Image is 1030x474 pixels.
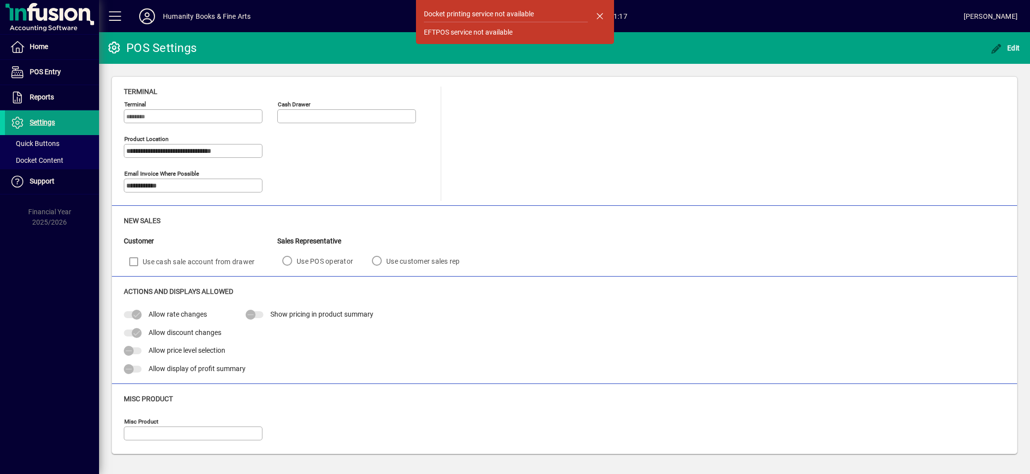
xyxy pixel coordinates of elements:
[106,40,197,56] div: POS Settings
[5,60,99,85] a: POS Entry
[964,8,1018,24] div: [PERSON_NAME]
[424,27,513,38] div: EFTPOS service not available
[5,135,99,152] a: Quick Buttons
[124,217,160,225] span: New Sales
[5,152,99,169] a: Docket Content
[124,287,233,295] span: Actions and Displays Allowed
[278,101,310,108] mat-label: Cash Drawer
[990,44,1020,52] span: Edit
[131,7,163,25] button: Profile
[5,85,99,110] a: Reports
[277,236,474,246] div: Sales Representative
[988,39,1023,57] button: Edit
[149,329,221,336] span: Allow discount changes
[149,365,246,373] span: Allow display of profit summary
[124,88,157,95] span: Terminal
[124,136,168,142] mat-label: Product location
[251,8,964,24] span: [DATE] 11:17
[149,310,207,318] span: Allow rate changes
[30,177,54,185] span: Support
[5,35,99,59] a: Home
[10,140,59,147] span: Quick Buttons
[149,346,225,354] span: Allow price level selection
[30,68,61,76] span: POS Entry
[30,93,54,101] span: Reports
[124,418,158,425] mat-label: Misc Product
[124,101,146,108] mat-label: Terminal
[124,395,173,403] span: Misc Product
[10,156,63,164] span: Docket Content
[270,310,373,318] span: Show pricing in product summary
[5,169,99,194] a: Support
[30,118,55,126] span: Settings
[124,236,277,246] div: Customer
[124,170,199,177] mat-label: Email Invoice where possible
[30,43,48,50] span: Home
[163,8,251,24] div: Humanity Books & Fine Arts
